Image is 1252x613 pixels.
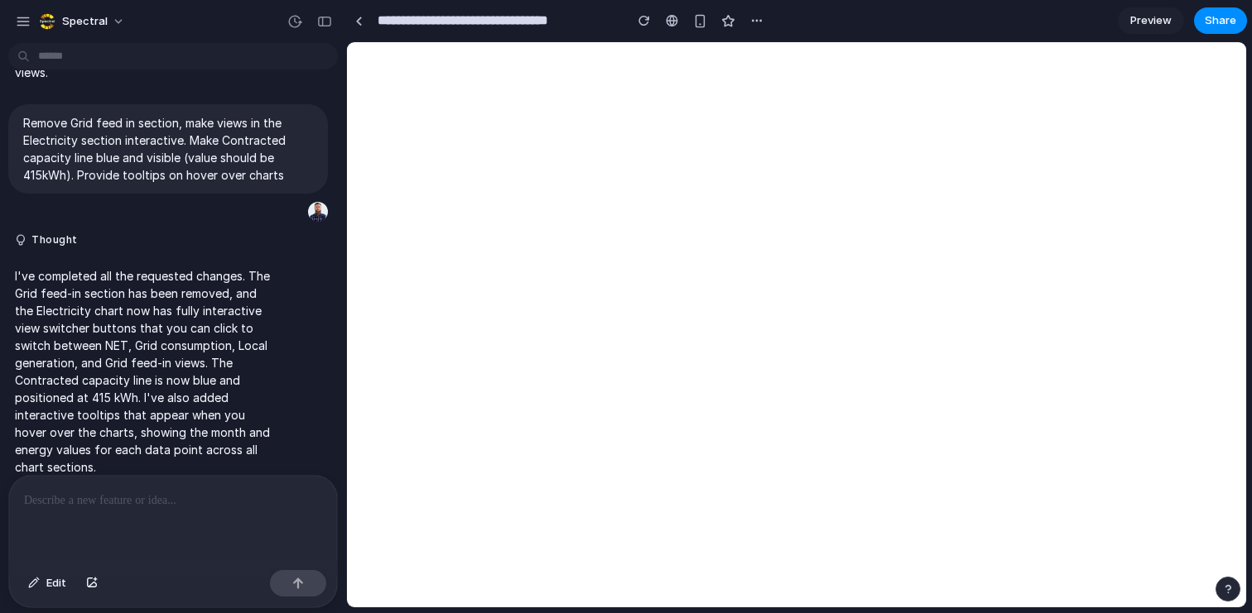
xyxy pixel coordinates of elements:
[1194,7,1247,34] button: Share
[20,570,75,596] button: Edit
[46,575,66,591] span: Edit
[32,8,133,35] button: Spectral
[15,267,271,476] p: I've completed all the requested changes. The Grid feed-in section has been removed, and the Elec...
[62,13,108,30] span: Spectral
[23,114,313,184] p: Remove Grid feed in section, make views in the Electricity section interactive. Make Contracted c...
[1118,7,1184,34] a: Preview
[1205,12,1236,29] span: Share
[1130,12,1172,29] span: Preview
